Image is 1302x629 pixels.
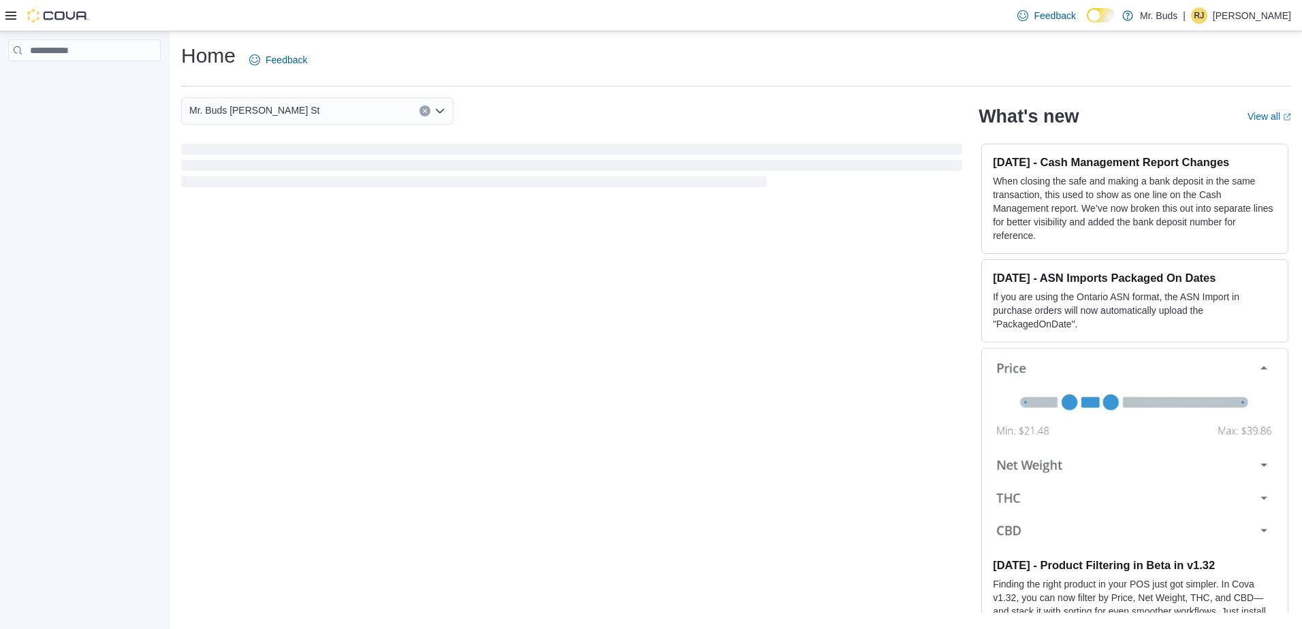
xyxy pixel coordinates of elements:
img: Cova [27,9,89,22]
a: Feedback [244,46,313,74]
p: Mr. Buds [1140,7,1177,24]
p: | [1183,7,1186,24]
p: [PERSON_NAME] [1213,7,1291,24]
button: Open list of options [434,106,445,116]
p: When closing the safe and making a bank deposit in the same transaction, this used to show as one... [993,174,1277,242]
a: Feedback [1012,2,1081,29]
p: If you are using the Ontario ASN format, the ASN Import in purchase orders will now automatically... [993,290,1277,331]
input: Dark Mode [1087,8,1115,22]
a: View allExternal link [1248,111,1291,122]
nav: Complex example [8,64,161,97]
span: Dark Mode [1087,22,1087,23]
span: Feedback [266,53,307,67]
h2: What's new [979,106,1079,127]
svg: External link [1283,113,1291,121]
h3: [DATE] - Cash Management Report Changes [993,155,1277,169]
h3: [DATE] - Product Filtering in Beta in v1.32 [993,558,1277,572]
h1: Home [181,42,236,69]
span: Loading [181,146,962,190]
button: Clear input [419,106,430,116]
span: RJ [1194,7,1205,24]
span: Mr. Buds [PERSON_NAME] St [189,102,319,118]
h3: [DATE] - ASN Imports Packaged On Dates [993,271,1277,285]
span: Feedback [1034,9,1075,22]
div: Raymond Johnson [1191,7,1207,24]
